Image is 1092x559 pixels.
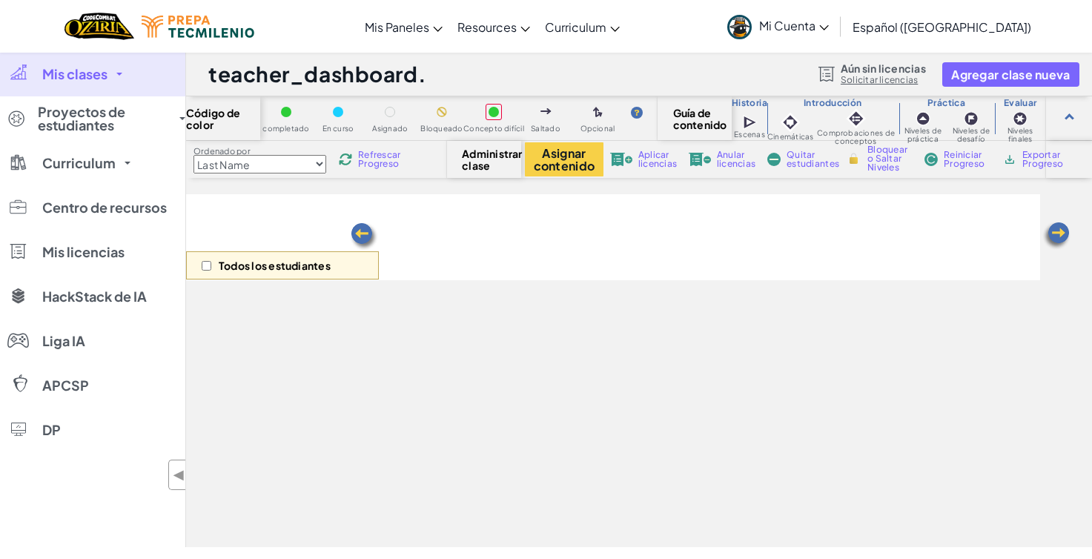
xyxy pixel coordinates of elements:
[463,125,524,133] span: Concepto difícil
[964,111,979,126] img: IconChallengeLevel.svg
[638,150,677,168] span: Aplicar licencias
[787,150,839,168] span: Quitar estudiantes
[916,111,930,126] img: IconPracticeLevel.svg
[193,145,326,157] label: Ordenado por
[899,127,948,143] span: Niveles de práctica
[867,145,911,172] span: Bloquear o Saltar Niveles
[610,153,632,166] img: IconLicenseApply.svg
[42,290,147,303] span: HackStack de IA
[995,97,1046,109] h3: Evaluar
[673,107,717,130] span: Guía de contenido
[142,16,254,38] img: Tecmilenio logo
[947,127,994,143] span: Niveles de desafío
[42,201,167,214] span: Centro de recursos
[853,19,1031,35] span: Español ([GEOGRAPHIC_DATA])
[734,130,765,139] span: Escenas
[846,108,867,129] img: IconInteractive.svg
[899,97,995,109] h3: Práctica
[365,19,429,35] span: Mis Paneles
[841,62,926,74] span: Aún sin licencias
[219,259,331,271] p: Todos los estudiantes
[357,7,450,47] a: Mis Paneles
[689,153,711,166] img: IconLicenseRevoke.svg
[545,19,606,35] span: Curriculum
[593,107,603,119] img: IconOptionalLevel.svg
[64,11,133,42] a: Ozaria by CodeCombat logo
[717,150,755,168] span: Anular licencias
[841,74,926,86] a: Solicitar licencias
[944,150,990,168] span: Reiniciar Progreso
[339,153,352,166] img: IconReload.svg
[580,125,615,133] span: Opcional
[767,97,899,109] h3: Introducción
[186,107,260,130] span: Código de color
[540,108,552,114] img: IconSkippedLevel.svg
[942,62,1079,87] button: Agregar clase nueva
[462,148,506,171] span: Administrar clase
[846,152,861,165] img: IconLock.svg
[450,7,537,47] a: Resources
[349,222,379,251] img: Arrow_Left.png
[42,245,125,259] span: Mis licencias
[322,125,354,133] span: En curso
[732,97,767,109] h3: Historia
[525,142,603,176] button: Asignar contenido
[1013,111,1028,126] img: IconCapstoneLevel.svg
[173,464,185,486] span: ◀
[531,125,560,133] span: Saltado
[537,7,627,47] a: Curriculum
[720,3,836,50] a: Mi Cuenta
[42,334,85,348] span: Liga IA
[814,129,899,145] span: Comprobaciones de conceptos
[42,156,116,170] span: Curriculum
[457,19,517,35] span: Resources
[767,133,814,141] span: Cinemáticas
[845,7,1039,47] a: Español ([GEOGRAPHIC_DATA])
[780,112,801,133] img: IconCinematic.svg
[631,107,643,119] img: IconHint.svg
[358,150,404,168] span: Refrescar Progreso
[759,18,829,33] span: Mi Cuenta
[420,125,463,133] span: Bloqueado
[1042,221,1071,251] img: Arrow_Left.png
[995,127,1046,143] span: Niveles finales
[372,125,408,133] span: Asignado
[1022,150,1068,168] span: Exportar Progreso
[924,153,938,166] img: IconReset.svg
[38,105,171,132] span: Proyectos de estudiantes
[208,60,426,88] h1: teacher_dashboard.
[262,125,309,133] span: completado
[767,153,781,166] img: IconRemoveStudents.svg
[64,11,133,42] img: Home
[743,114,758,130] img: IconCutscene.svg
[42,67,107,81] span: Mis clases
[1003,153,1016,166] img: IconArchive.svg
[727,15,752,39] img: avatar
